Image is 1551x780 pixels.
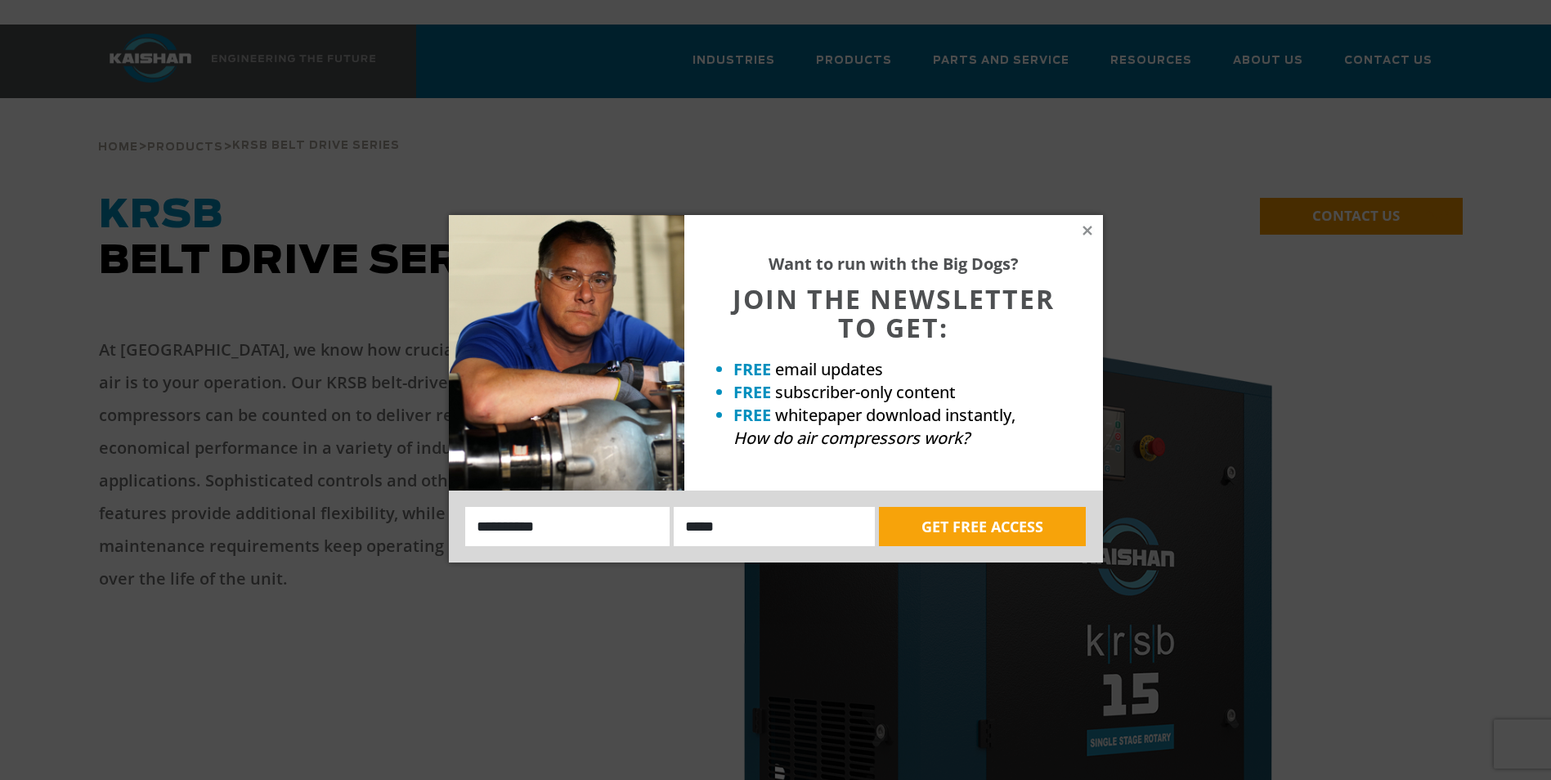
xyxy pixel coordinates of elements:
[733,358,771,380] strong: FREE
[733,381,771,403] strong: FREE
[775,358,883,380] span: email updates
[775,381,956,403] span: subscriber-only content
[1080,223,1095,238] button: Close
[733,404,771,426] strong: FREE
[733,427,970,449] em: How do air compressors work?
[465,507,670,546] input: Name:
[775,404,1015,426] span: whitepaper download instantly,
[769,253,1019,275] strong: Want to run with the Big Dogs?
[674,507,875,546] input: Email
[879,507,1086,546] button: GET FREE ACCESS
[733,281,1055,345] span: JOIN THE NEWSLETTER TO GET:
